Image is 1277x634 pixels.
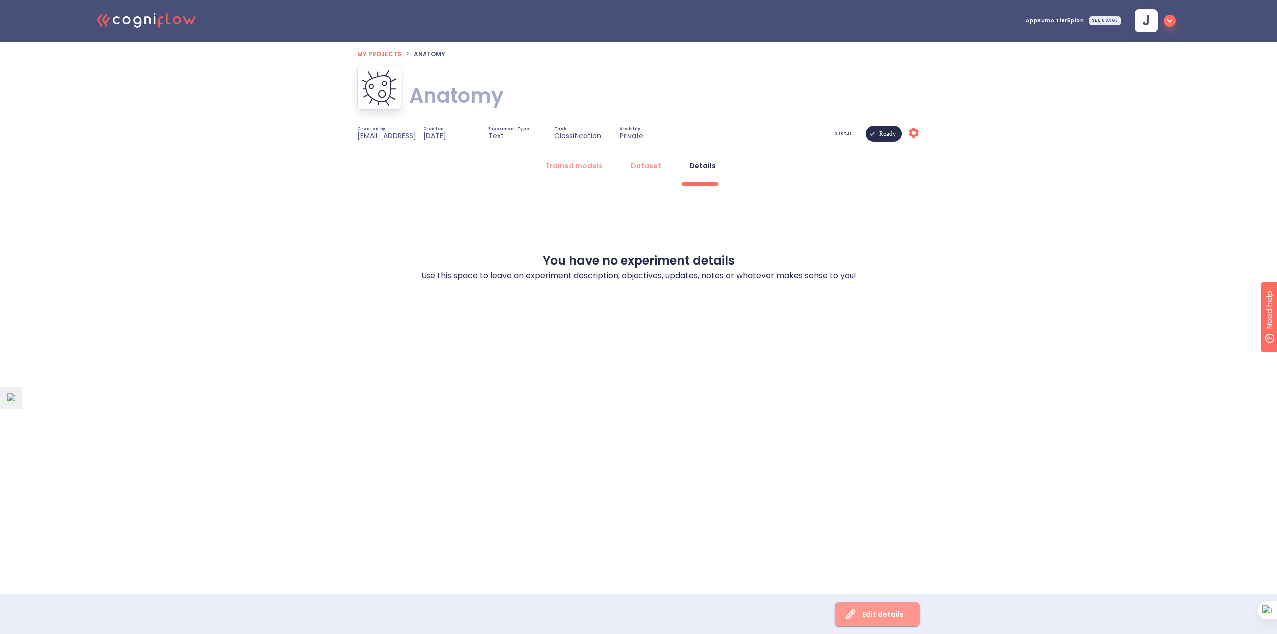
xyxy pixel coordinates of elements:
span: j [1142,14,1150,28]
span: Ready [873,98,902,170]
span: AppSumo Tier5 plan [1026,18,1084,23]
p: Use this space to leave an experiment description, objectives, updates, notes or whatever makes s... [421,270,856,282]
img: Anatomy [362,70,397,106]
a: My projects [357,48,401,59]
h1: Anatomy [409,82,503,110]
p: [EMAIL_ADDRESS] [357,131,416,140]
button: Edit details [835,602,920,626]
div: Details [689,161,716,171]
span: Visibility [620,127,640,131]
span: Anatomy [414,50,445,58]
span: My projects [357,50,401,58]
p: [DATE] [423,131,446,140]
p: Classification [554,131,601,140]
div: Trained models [545,161,603,171]
li: > [405,48,410,60]
span: Created by [357,127,386,131]
h3: You have no experiment details [543,254,735,270]
p: Text [488,131,504,140]
span: Experiment Type [488,127,529,131]
div: SEE USAGE [1089,16,1121,25]
p: Private [620,131,643,140]
button: j [1127,6,1180,35]
div: Dataset [631,161,661,171]
span: Status [835,132,852,136]
span: Task [554,127,566,131]
span: Created [423,127,444,131]
span: Need help [23,2,61,14]
div: Edit details [843,606,904,623]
